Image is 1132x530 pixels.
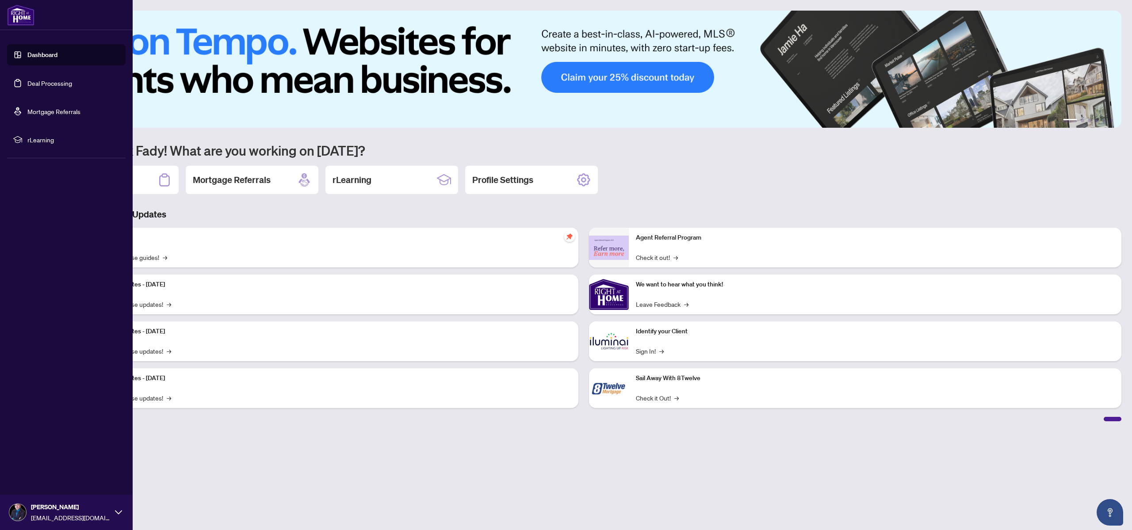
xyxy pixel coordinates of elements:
[636,233,1114,243] p: Agent Referral Program
[46,142,1121,159] h1: Welcome back Fady! What are you working on [DATE]?
[46,208,1121,221] h3: Brokerage & Industry Updates
[636,346,664,356] a: Sign In!→
[636,393,679,403] a: Check it Out!→
[636,327,1114,336] p: Identify your Client
[1088,119,1091,122] button: 3
[167,393,171,403] span: →
[589,321,629,361] img: Identify your Client
[163,252,167,262] span: →
[27,51,57,59] a: Dashboard
[93,233,571,243] p: Self-Help
[684,299,688,309] span: →
[9,504,26,521] img: Profile Icon
[93,374,571,383] p: Platform Updates - [DATE]
[589,236,629,260] img: Agent Referral Program
[589,275,629,314] img: We want to hear what you think!
[93,327,571,336] p: Platform Updates - [DATE]
[636,280,1114,290] p: We want to hear what you think!
[1109,119,1113,122] button: 6
[1097,499,1123,526] button: Open asap
[31,513,111,522] span: [EMAIL_ADDRESS][DOMAIN_NAME]
[1102,119,1105,122] button: 5
[7,4,34,26] img: logo
[589,368,629,408] img: Sail Away With 8Twelve
[564,231,575,242] span: pushpin
[674,393,679,403] span: →
[659,346,664,356] span: →
[1095,119,1098,122] button: 4
[31,502,111,512] span: [PERSON_NAME]
[193,174,271,186] h2: Mortgage Referrals
[93,280,571,290] p: Platform Updates - [DATE]
[27,79,72,87] a: Deal Processing
[1063,119,1077,122] button: 1
[636,374,1114,383] p: Sail Away With 8Twelve
[167,346,171,356] span: →
[1081,119,1084,122] button: 2
[636,299,688,309] a: Leave Feedback→
[636,252,678,262] a: Check it out!→
[333,174,371,186] h2: rLearning
[167,299,171,309] span: →
[27,135,119,145] span: rLearning
[46,11,1121,128] img: Slide 0
[673,252,678,262] span: →
[27,107,80,115] a: Mortgage Referrals
[472,174,533,186] h2: Profile Settings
